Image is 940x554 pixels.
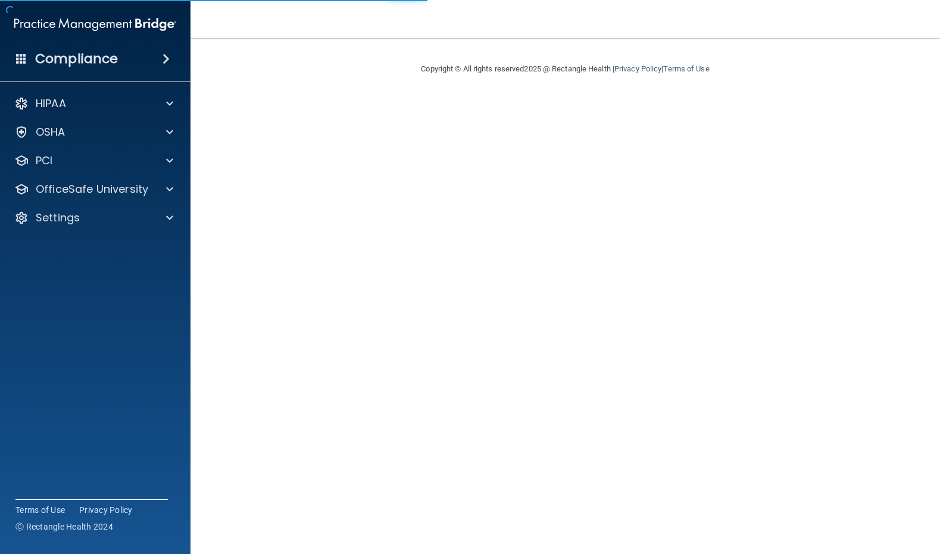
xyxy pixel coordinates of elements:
span: Ⓒ Rectangle Health 2024 [15,521,113,533]
a: Terms of Use [663,64,709,73]
a: Privacy Policy [79,504,133,516]
p: OfficeSafe University [36,182,148,196]
p: OSHA [36,125,65,139]
p: Settings [36,211,80,225]
p: HIPAA [36,96,66,111]
div: Copyright © All rights reserved 2025 @ Rectangle Health | | [348,50,783,88]
a: OSHA [14,125,173,139]
a: PCI [14,154,173,168]
a: OfficeSafe University [14,182,173,196]
p: PCI [36,154,52,168]
h4: Compliance [35,51,118,67]
a: Privacy Policy [614,64,661,73]
a: HIPAA [14,96,173,111]
a: Settings [14,211,173,225]
a: Terms of Use [15,504,65,516]
img: PMB logo [14,12,176,36]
